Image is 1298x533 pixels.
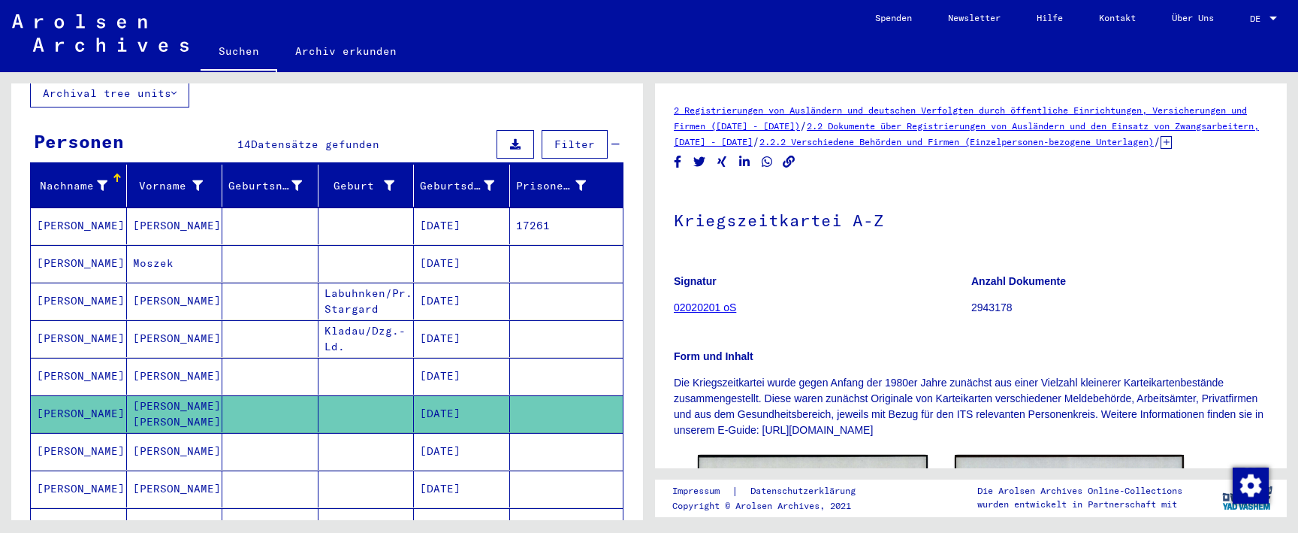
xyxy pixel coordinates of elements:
[414,320,510,357] mat-cell: [DATE]
[324,174,414,198] div: Geburt‏
[516,178,587,194] div: Prisoner #
[127,471,223,507] mat-cell: [PERSON_NAME]
[318,283,415,319] mat-cell: Labuhnken/Pr. Stargard
[670,153,686,171] button: Share on Facebook
[420,178,494,194] div: Geburtsdatum
[971,300,1268,316] p: 2943178
[674,275,717,287] b: Signatur
[672,483,732,499] a: Impressum
[31,283,127,319] mat-cell: [PERSON_NAME]
[318,320,415,357] mat-cell: Kladau/Dzg.-Ld.
[237,138,251,151] span: 14
[753,135,759,148] span: /
[414,358,510,395] mat-cell: [DATE]
[127,245,223,282] mat-cell: Moszek
[674,375,1268,438] p: Die Kriegszeitkartei wurde gegen Anfang der 1980er Jahre zunächst aus einer Vielzahl kleinerer Ka...
[324,178,395,194] div: Geburt‏
[34,128,124,155] div: Personen
[277,33,415,69] a: Archiv erkunden
[759,153,775,171] button: Share on WhatsApp
[738,483,874,499] a: Datenschutzerklärung
[1250,14,1266,24] span: DE
[31,433,127,470] mat-cell: [PERSON_NAME]
[228,174,321,198] div: Geburtsname
[12,14,189,52] img: Arolsen_neg.svg
[674,350,753,362] b: Form und Inhalt
[1154,135,1161,148] span: /
[127,283,223,319] mat-cell: [PERSON_NAME]
[31,358,127,395] mat-cell: [PERSON_NAME]
[127,165,223,207] mat-header-cell: Vorname
[414,395,510,432] mat-cell: [DATE]
[971,275,1066,287] b: Anzahl Dokumente
[127,433,223,470] mat-cell: [PERSON_NAME]
[228,178,302,194] div: Geburtsname
[672,499,874,513] p: Copyright © Arolsen Archives, 2021
[31,471,127,507] mat-cell: [PERSON_NAME]
[318,165,415,207] mat-header-cell: Geburt‏
[251,138,379,151] span: Datensätze gefunden
[31,165,127,207] mat-header-cell: Nachname
[37,174,126,198] div: Nachname
[977,484,1182,498] p: Die Arolsen Archives Online-Collections
[133,178,204,194] div: Vorname
[30,79,189,108] button: Archival tree units
[737,153,753,171] button: Share on LinkedIn
[127,320,223,357] mat-cell: [PERSON_NAME]
[674,301,736,313] a: 02020201 oS
[414,471,510,507] mat-cell: [DATE]
[516,174,605,198] div: Prisoner #
[133,174,222,198] div: Vorname
[674,104,1247,132] a: 2 Registrierungen von Ausländern und deutschen Verfolgten durch öffentliche Einrichtungen, Versic...
[714,153,730,171] button: Share on Xing
[781,153,797,171] button: Copy link
[800,119,807,132] span: /
[37,178,107,194] div: Nachname
[554,138,595,151] span: Filter
[414,283,510,319] mat-cell: [DATE]
[759,136,1154,147] a: 2.2.2 Verschiedene Behörden und Firmen (Einzelpersonen-bezogene Unterlagen)
[31,245,127,282] mat-cell: [PERSON_NAME]
[31,207,127,244] mat-cell: [PERSON_NAME]
[31,395,127,432] mat-cell: [PERSON_NAME]
[222,165,318,207] mat-header-cell: Geburtsname
[510,165,623,207] mat-header-cell: Prisoner #
[201,33,277,72] a: Suchen
[414,207,510,244] mat-cell: [DATE]
[127,395,223,432] mat-cell: [PERSON_NAME] [PERSON_NAME]
[414,245,510,282] mat-cell: [DATE]
[31,320,127,357] mat-cell: [PERSON_NAME]
[127,358,223,395] mat-cell: [PERSON_NAME]
[674,120,1259,147] a: 2.2 Dokumente über Registrierungen von Ausländern und den Einsatz von Zwangsarbeitern, [DATE] - [...
[1233,468,1269,504] img: Zustimmung ändern
[510,207,623,244] mat-cell: 17261
[977,498,1182,511] p: wurden entwickelt in Partnerschaft mit
[672,483,874,499] div: |
[692,153,708,171] button: Share on Twitter
[1219,479,1275,516] img: yv_logo.png
[674,186,1268,252] h1: Kriegszeitkartei A-Z
[414,433,510,470] mat-cell: [DATE]
[420,174,513,198] div: Geburtsdatum
[542,130,608,159] button: Filter
[127,207,223,244] mat-cell: [PERSON_NAME]
[414,165,510,207] mat-header-cell: Geburtsdatum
